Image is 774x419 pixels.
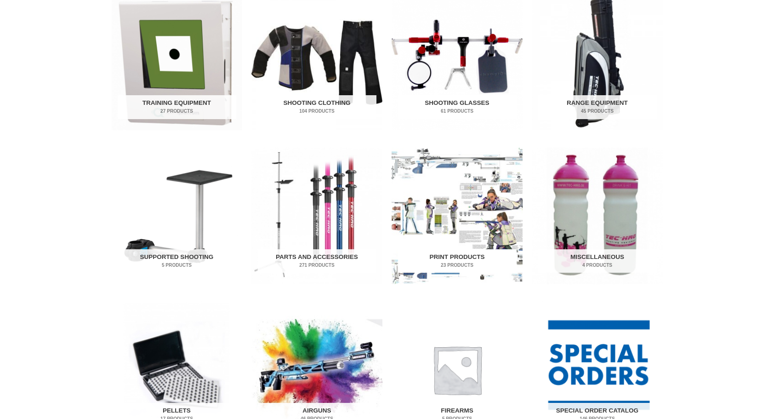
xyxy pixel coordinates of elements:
[398,249,517,273] h2: Print Products
[398,262,517,269] mark: 23 Products
[118,262,236,269] mark: 5 Products
[398,108,517,115] mark: 61 Products
[532,148,663,284] img: Miscellaneous
[251,148,382,284] a: Visit product category Parts and Accessories
[118,95,236,119] h2: Training Equipment
[258,262,376,269] mark: 271 Products
[392,148,523,284] img: Print Products
[532,148,663,284] a: Visit product category Miscellaneous
[111,148,242,284] img: Supported Shooting
[398,95,517,119] h2: Shooting Glasses
[538,249,657,273] h2: Miscellaneous
[118,108,236,115] mark: 27 Products
[538,262,657,269] mark: 4 Products
[251,148,382,284] img: Parts and Accessories
[538,108,657,115] mark: 45 Products
[258,108,376,115] mark: 104 Products
[538,95,657,119] h2: Range Equipment
[258,249,376,273] h2: Parts and Accessories
[392,148,523,284] a: Visit product category Print Products
[258,95,376,119] h2: Shooting Clothing
[118,249,236,273] h2: Supported Shooting
[111,148,242,284] a: Visit product category Supported Shooting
